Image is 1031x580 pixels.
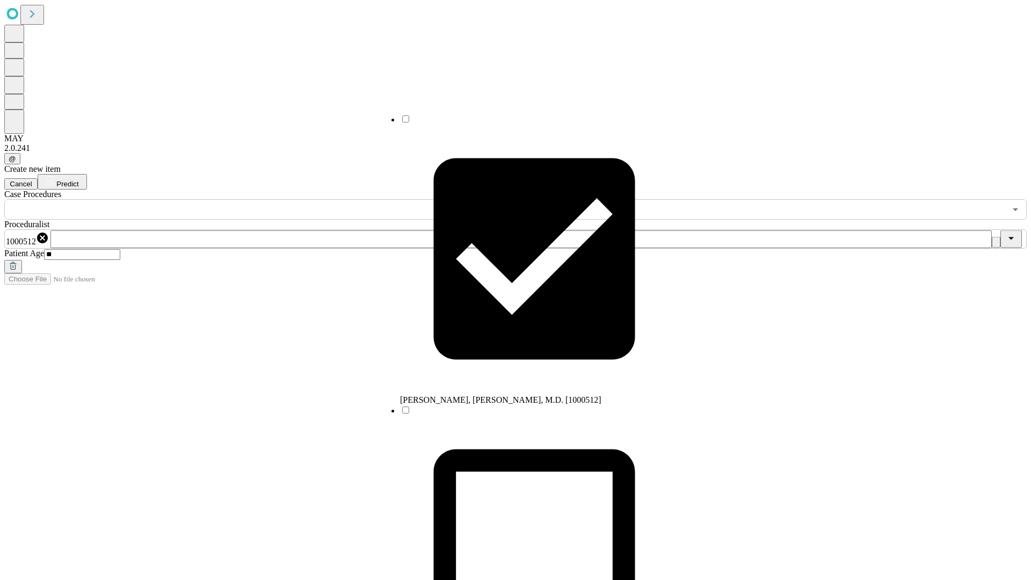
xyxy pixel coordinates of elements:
[4,249,44,258] span: Patient Age
[9,155,16,163] span: @
[10,180,32,188] span: Cancel
[4,190,61,199] span: Scheduled Procedure
[56,180,78,188] span: Predict
[4,153,20,164] button: @
[6,237,36,246] span: 1000512
[4,143,1027,153] div: 2.0.241
[38,174,87,190] button: Predict
[4,164,61,173] span: Create new item
[400,395,601,404] span: [PERSON_NAME], [PERSON_NAME], M.D. [1000512]
[1008,202,1023,217] button: Open
[4,134,1027,143] div: MAY
[6,231,49,247] div: 1000512
[4,220,49,229] span: Proceduralist
[4,178,38,190] button: Cancel
[1000,230,1022,248] button: Close
[992,237,1000,248] button: Clear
